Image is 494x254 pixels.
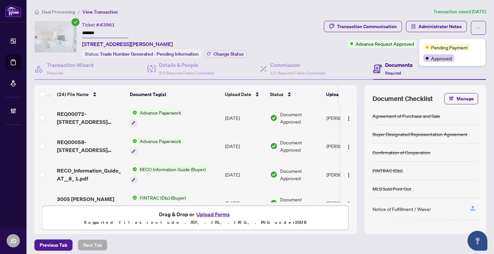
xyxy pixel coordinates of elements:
[42,9,75,15] span: Deal Processing
[385,71,401,76] span: Required
[159,210,232,219] span: Drag & Drop or
[47,61,94,69] h4: Transaction Wizard
[270,91,283,98] span: Status
[82,9,118,15] span: View Transaction
[57,138,124,154] span: REQ00058-[STREET_ADDRESS][PERSON_NAME]pdf
[72,18,79,26] span: check-circle
[372,167,403,174] div: FINTRAC ID(s)
[82,49,201,58] div: Status:
[385,61,413,69] h4: Documents
[159,61,214,69] h4: Details & People
[82,40,173,48] span: [STREET_ADDRESS][PERSON_NAME]
[270,114,277,122] img: Document Status
[82,21,115,28] div: Ticket #:
[280,196,321,210] span: Document Approved
[324,132,373,161] td: [PERSON_NAME]
[159,71,214,76] span: 2/2 Required Fields Completed
[346,144,351,150] img: Logo
[267,85,323,104] th: Status
[343,169,354,180] button: Logo
[372,94,433,103] span: Document Checklist
[137,166,208,173] span: RECO Information Guide (Buyer)
[372,130,468,138] div: Buyer Designated Representation Agreement
[40,240,67,250] span: Previous Tab
[130,166,208,183] button: Status IconRECO Information Guide (Buyer)
[324,21,402,32] button: Transaction Communication
[57,195,124,211] span: 3005 [PERSON_NAME] 308 fintrac-identification-record-[PERSON_NAME]-20250723-151114.pdf
[433,8,486,16] article: Transaction saved [DATE]
[47,219,344,227] p: Supported files include .PDF, .JPG, .JPEG, .PNG under 25 MB
[194,210,232,219] button: Upload Forms
[468,231,487,251] button: Open asap
[34,10,39,14] span: home
[270,171,277,178] img: Document Status
[214,52,244,56] span: Change Status
[57,167,124,182] span: RECO_Information_Guide_AT__8_ 1.pdf
[419,21,462,32] span: Administrator Notes
[130,109,137,116] img: Status Icon
[137,194,188,201] span: FINTRAC ID(s) (Buyer)
[222,85,267,104] th: Upload Date
[130,137,137,145] img: Status Icon
[343,141,354,151] button: Logo
[444,93,478,104] button: Manage
[372,149,430,156] div: Confirmation of Cooperation
[270,199,277,207] img: Document Status
[78,8,80,16] li: /
[343,113,354,123] button: Logo
[324,160,373,189] td: [PERSON_NAME]
[372,205,431,213] div: Notice of Fulfillment / Waiver
[372,185,411,192] div: MLS Sold Print Out
[476,25,481,30] span: ellipsis
[10,236,17,245] span: JD
[137,109,184,116] span: Advance Paperwork
[5,5,21,17] img: logo
[127,85,222,104] th: Document Tag(s)
[372,112,440,120] div: Agreement of Purchase and Sale
[225,91,251,98] span: Upload Date
[130,194,188,212] button: Status IconFINTRAC ID(s) (Buyer)
[34,239,73,251] button: Previous Tab
[346,173,351,178] img: Logo
[346,201,351,206] img: Logo
[270,71,325,76] span: 1/1 Required Fields Completed
[431,44,468,51] span: Pending Payment
[280,111,321,125] span: Document Approved
[406,21,467,32] button: Administrator Notes
[43,206,348,230] span: Drag & Drop orUpload FormsSupported files include .PDF, .JPG, .JPEG, .PNG under25MB
[222,132,268,161] td: [DATE]
[323,85,373,104] th: Uploaded By
[356,40,414,47] span: Advance Request Approved
[343,198,354,208] button: Logo
[130,166,137,173] img: Status Icon
[346,116,351,121] img: Logo
[130,109,184,127] button: Status IconAdvance Paperwork
[457,93,474,104] span: Manage
[431,55,452,62] span: Approved
[204,50,247,58] button: Change Status
[337,21,397,32] div: Transaction Communication
[324,104,373,132] td: [PERSON_NAME]
[100,51,199,57] span: Trade Number Generated - Pending Information
[100,22,115,28] span: 43961
[130,194,137,201] img: Status Icon
[222,104,268,132] td: [DATE]
[222,189,268,217] td: [DATE]
[47,71,63,76] span: Required
[270,61,325,69] h4: Commission
[280,167,321,182] span: Document Approved
[57,110,124,126] span: REQ00072-[STREET_ADDRESS][PERSON_NAME]pdf
[54,85,127,104] th: (24) File Name
[137,137,184,145] span: Advance Paperwork
[270,142,277,150] img: Document Status
[280,139,321,153] span: Document Approved
[411,24,416,29] span: solution
[130,137,184,155] button: Status IconAdvance Paperwork
[222,160,268,189] td: [DATE]
[57,91,89,98] span: (24) File Name
[35,21,76,52] img: IMG-W12251586_1.jpg
[78,239,107,251] button: Next Tab
[324,189,373,217] td: [PERSON_NAME]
